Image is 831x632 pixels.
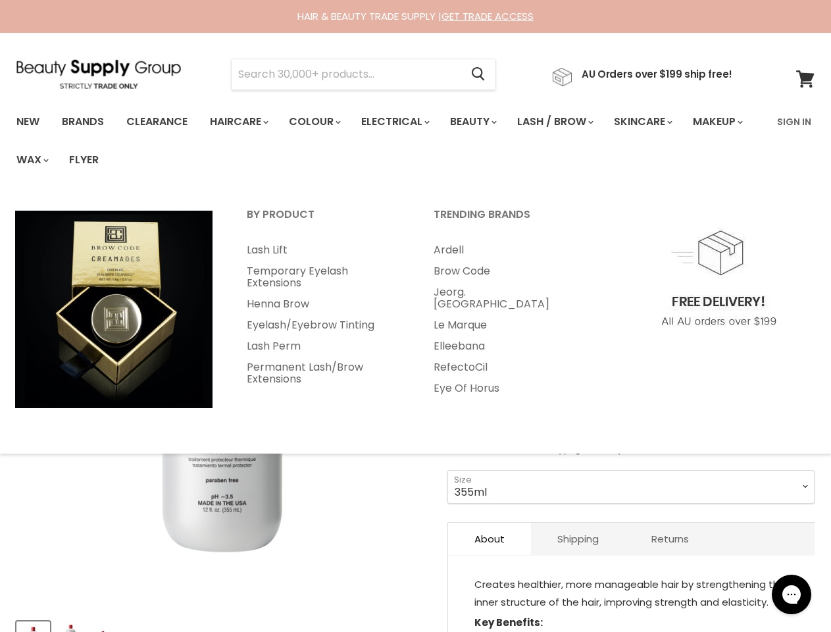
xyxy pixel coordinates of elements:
strong: Key Benefits: [474,616,543,629]
a: Returns [625,523,715,555]
a: Brow Code [417,261,601,282]
a: Shipping [531,523,625,555]
ul: Main menu [230,240,415,390]
a: Henna Brow [230,294,415,315]
a: Eye Of Horus [417,378,601,399]
a: Makeup [683,108,751,136]
a: Trending Brands [417,204,601,237]
p: Creates healthier, more manageable hair by strengthening the inner structure of the hair, improvi... [474,575,788,614]
a: Elleebana [417,336,601,357]
a: Flyer [59,146,109,174]
a: Wax [7,146,57,174]
a: Lash / Brow [507,108,601,136]
a: Skincare [604,108,680,136]
ul: Main menu [417,240,601,399]
input: Search [232,59,461,90]
a: Lash Lift [230,240,415,261]
a: Haircare [200,108,276,136]
iframe: Gorgias live chat messenger [765,570,818,619]
a: Eyelash/Eyebrow Tinting [230,315,415,336]
a: Lash Perm [230,336,415,357]
a: Le Marque [417,315,601,336]
a: Sign In [769,108,819,136]
button: Search [461,59,495,90]
a: GET TRADE ACCESS [441,9,534,23]
a: Temporary Eyelash Extensions [230,261,415,294]
a: By Product [230,204,415,237]
a: About [448,523,531,555]
a: Ardell [417,240,601,261]
form: Product [231,59,496,90]
a: Colour [279,108,349,136]
a: Beauty [440,108,505,136]
ul: Main menu [7,103,769,179]
a: New [7,108,49,136]
a: Brands [52,108,114,136]
a: Jeorg. [GEOGRAPHIC_DATA] [417,282,601,315]
a: Clearance [116,108,197,136]
a: Permanent Lash/Brow Extensions [230,357,415,390]
a: RefectoCil [417,357,601,378]
a: Electrical [351,108,438,136]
